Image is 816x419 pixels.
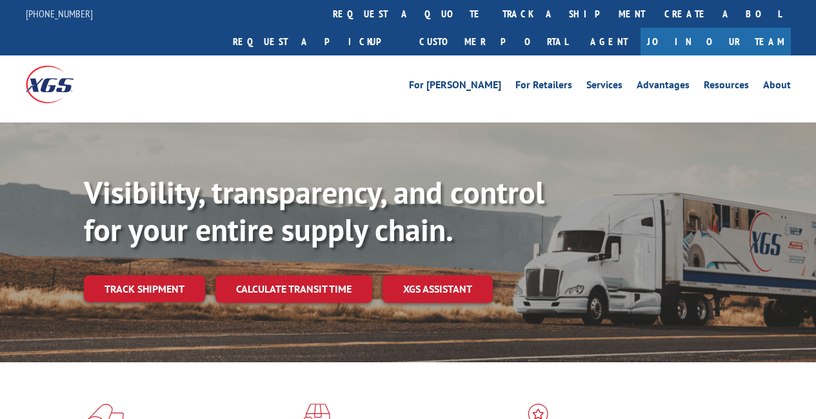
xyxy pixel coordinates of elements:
a: For Retailers [515,80,572,94]
b: Visibility, transparency, and control for your entire supply chain. [84,172,544,249]
a: Customer Portal [410,28,577,55]
a: Services [586,80,622,94]
a: About [763,80,791,94]
a: Resources [704,80,749,94]
a: [PHONE_NUMBER] [26,7,93,20]
a: Track shipment [84,275,205,302]
a: Join Our Team [641,28,791,55]
a: Calculate transit time [215,275,372,303]
a: Advantages [637,80,690,94]
a: Agent [577,28,641,55]
a: For [PERSON_NAME] [409,80,501,94]
a: Request a pickup [223,28,410,55]
a: XGS ASSISTANT [383,275,493,303]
